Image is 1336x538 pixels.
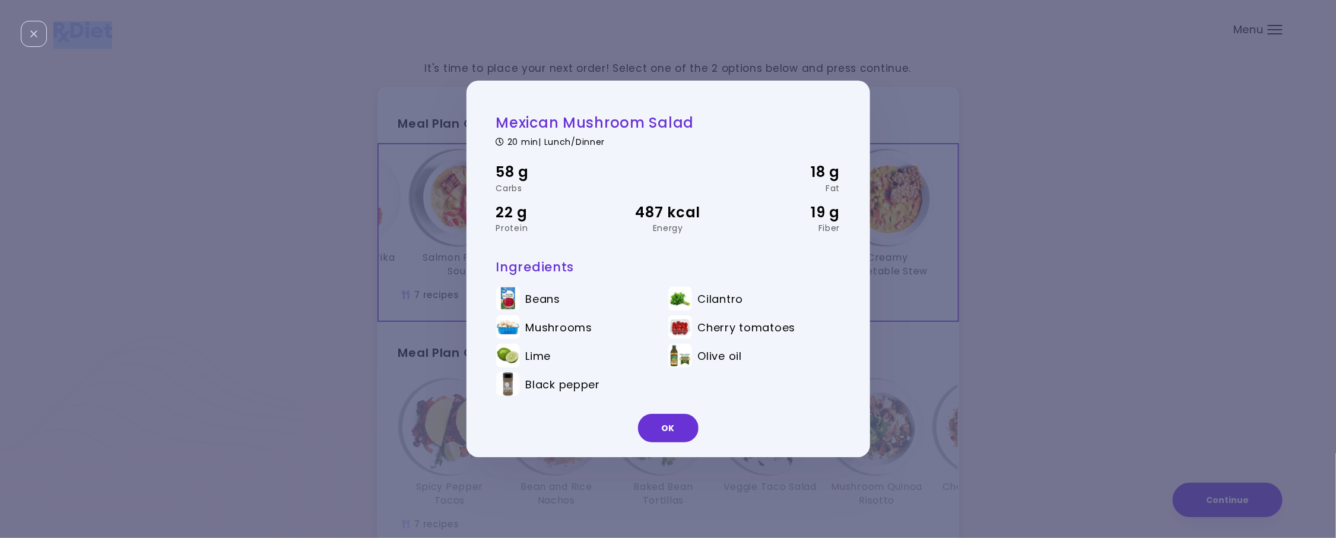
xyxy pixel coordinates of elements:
span: Cilantro [698,292,744,305]
div: 22 g [496,201,611,223]
span: Mushrooms [526,321,592,334]
button: OK [638,414,699,442]
span: Cherry tomatoes [698,321,796,334]
div: 58 g [496,161,611,183]
div: 18 g [725,161,840,183]
h2: Mexican Mushroom Salad [496,113,840,132]
div: Fiber [725,224,840,232]
div: Close [21,21,47,47]
div: 487 kcal [611,201,725,223]
div: 20 min | Lunch/Dinner [496,135,840,146]
h3: Ingredients [496,259,840,275]
span: Olive oil [698,349,742,362]
div: Carbs [496,183,611,192]
div: 19 g [725,201,840,223]
div: Fat [725,183,840,192]
div: Protein [496,224,611,232]
div: Energy [611,224,725,232]
span: Lime [526,349,551,362]
span: Beans [526,292,561,305]
span: Black pepper [526,378,601,391]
